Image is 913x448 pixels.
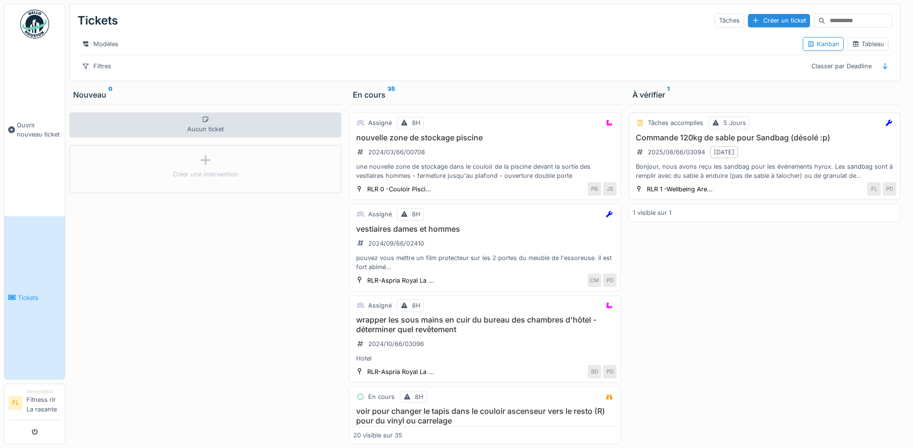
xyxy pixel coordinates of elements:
[633,133,896,142] h3: Commande 120kg de sable pour Sandbag (désolé :p)
[387,89,395,100] sup: 35
[69,112,341,137] div: Aucun ticket
[368,392,395,401] div: En cours
[412,301,421,310] div: 8H
[173,170,238,179] div: Créer une intervention
[4,44,65,216] a: Ouvrir nouveau ticket
[353,354,617,363] div: Hotel
[588,365,601,378] div: BD
[353,89,617,100] div: En cours
[368,301,392,310] div: Assigné
[415,392,424,401] div: 8H
[412,210,421,219] div: 8H
[26,388,61,418] li: Fitness rlr La rasante
[714,148,734,157] div: [DATE]
[77,59,116,73] div: Filtres
[648,148,705,157] div: 2025/08/66/03094
[20,10,49,38] img: Badge_color-CXgf-gQk.svg
[715,13,744,27] div: Tâches
[77,8,118,33] div: Tickets
[723,118,746,127] div: 5 Jours
[647,185,713,194] div: RLR 1 -Wellbeing Are...
[588,274,601,287] div: CM
[588,182,601,196] div: PB
[108,89,113,100] sup: 0
[353,253,617,272] div: pouvez vous mettre un film protecteur sur les 2 portes du meuble de l'essoreuse. il est fort abim...
[852,39,884,49] div: Tableau
[368,339,424,348] div: 2024/10/66/03096
[18,293,61,302] span: Tickets
[367,185,431,194] div: RLR 0 -Couloir Pisci...
[807,59,876,73] div: Classer par Deadline
[4,216,65,379] a: Tickets
[17,121,61,139] span: Ouvrir nouveau ticket
[807,39,839,49] div: Kanban
[867,182,881,196] div: FL
[632,89,897,100] div: À vérifier
[633,208,671,217] div: 1 visible sur 1
[367,276,434,285] div: RLR-Aspria Royal La ...
[8,388,61,420] a: FL DemandeurFitness rlr La rasante
[603,182,617,196] div: JS
[353,133,617,142] h3: nouvelle zone de stockage piscine
[667,89,669,100] sup: 1
[368,210,392,219] div: Assigné
[368,148,425,157] div: 2024/03/66/00708
[412,118,421,127] div: 8H
[748,14,810,27] div: Créer un ticket
[353,224,617,234] h3: vestiaires dames et hommes
[633,162,896,180] div: Bonjour, nous avons reçu les sandbag pour les événements hyrox. Les sandbag sont à remplir avec d...
[603,274,617,287] div: PD
[883,182,896,196] div: PD
[353,162,617,180] div: une nouvelle zone de stockage dans le couloir de la piscine devant la sortie des vestiaires homme...
[353,431,402,440] div: 20 visible sur 35
[8,396,23,410] li: FL
[368,239,424,248] div: 2024/09/66/02410
[368,118,392,127] div: Assigné
[26,388,61,395] div: Demandeur
[353,315,617,334] h3: wrapper les sous mains en cuir du bureau des chambres d'hôtel - déterminer quel revêtement
[73,89,337,100] div: Nouveau
[77,37,123,51] div: Modèles
[367,367,434,376] div: RLR-Aspria Royal La ...
[603,365,617,378] div: PD
[353,407,617,425] h3: voir pour changer le tapis dans le couloir ascenseur vers le resto (R) pour du vinyl ou carrelage
[648,118,703,127] div: Tâches accomplies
